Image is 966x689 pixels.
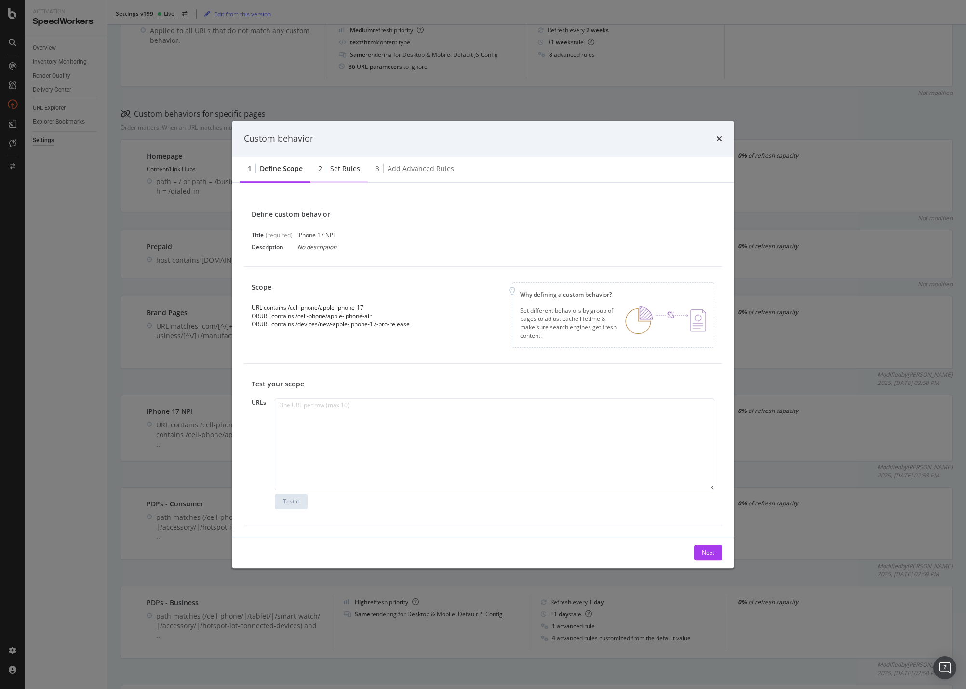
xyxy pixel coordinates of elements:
div: URLs [252,398,275,407]
div: OR URL contains /cell-phone/apple-iphone-air [252,312,410,320]
div: iPhone 17 NPI [297,231,471,239]
div: Next [702,548,714,556]
div: Test your scope [252,379,714,389]
div: (required) [266,231,293,239]
div: Title [252,231,264,239]
div: Description [252,243,297,251]
div: OR URL contains /devices/new-apple-iphone-17-pro-release [252,320,410,328]
div: 1 [248,164,252,173]
button: Test it [275,494,308,509]
div: Custom behavior [244,132,313,145]
img: DEDJSpvk.png [625,306,706,334]
div: Open Intercom Messenger [933,656,956,679]
div: Define scope [260,164,303,173]
div: Scope [252,282,410,292]
div: Define custom behavior [252,210,714,219]
div: times [716,132,722,145]
div: Add advanced rules [388,164,454,173]
em: No description [297,243,336,251]
div: Test it [283,497,299,505]
button: Next [694,545,722,560]
div: Set rules [330,164,360,173]
div: Why defining a custom behavior? [520,291,706,299]
div: Set different behaviors by group of pages to adjust cache lifetime & make sure search engines get... [520,306,617,340]
div: 3 [376,164,379,173]
div: 2 [318,164,322,173]
div: modal [232,121,734,568]
div: URL contains /cell-phone/apple-iphone-17 [252,304,410,312]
